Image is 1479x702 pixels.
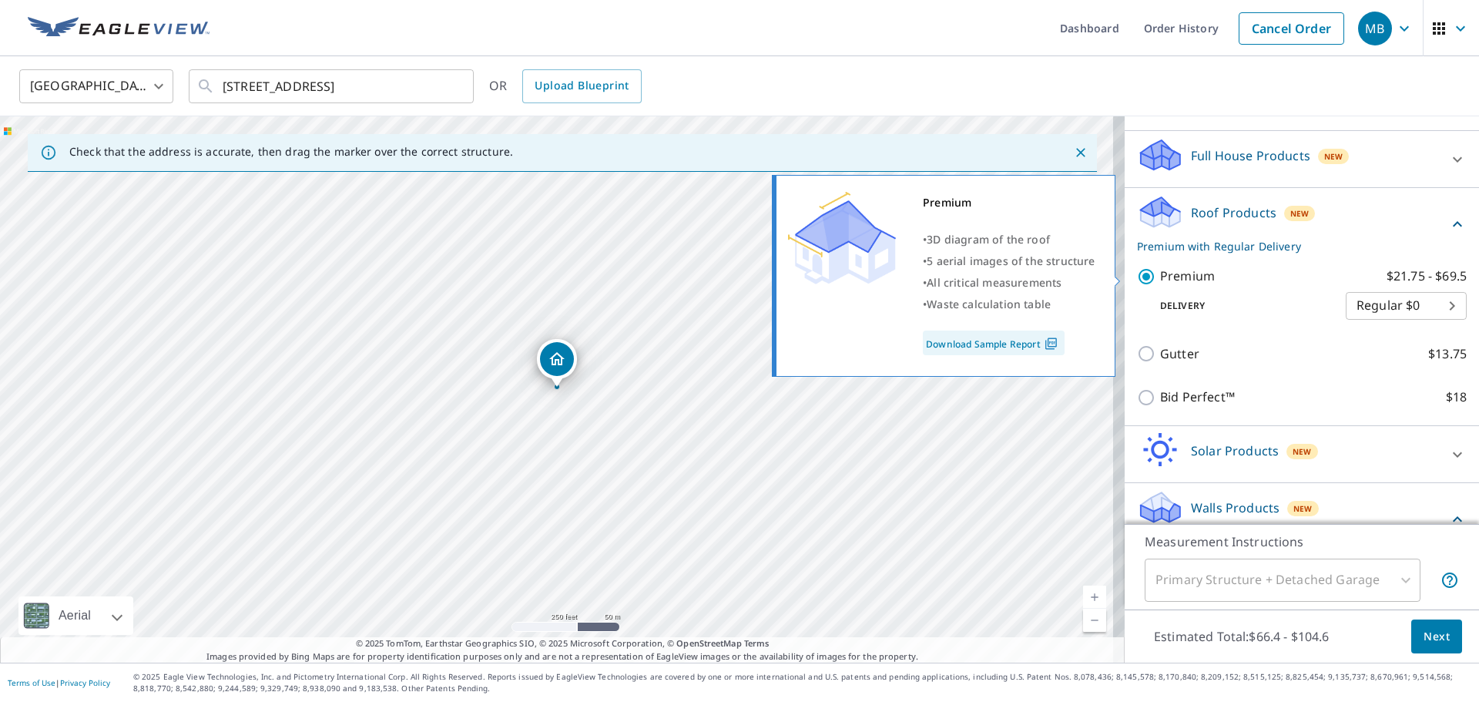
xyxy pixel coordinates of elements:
[744,637,770,649] a: Terms
[676,637,741,649] a: OpenStreetMap
[1160,388,1235,407] p: Bid Perfect™
[535,76,629,96] span: Upload Blueprint
[133,671,1471,694] p: © 2025 Eagle View Technologies, Inc. and Pictometry International Corp. All Rights Reserved. Repo...
[1137,194,1467,254] div: Roof ProductsNewPremium with Regular Delivery
[1137,299,1346,313] p: Delivery
[1160,267,1215,286] p: Premium
[223,65,442,108] input: Search by address or latitude-longitude
[923,294,1095,315] div: •
[28,17,210,40] img: EV Logo
[1145,559,1420,602] div: Primary Structure + Detached Garage
[1191,203,1276,222] p: Roof Products
[923,229,1095,250] div: •
[8,678,110,687] p: |
[18,596,133,635] div: Aerial
[356,637,770,650] span: © 2025 TomTom, Earthstar Geographics SIO, © 2025 Microsoft Corporation, ©
[1387,267,1467,286] p: $21.75 - $69.5
[1293,502,1313,515] span: New
[923,331,1065,355] a: Download Sample Report
[1428,344,1467,364] p: $13.75
[1137,489,1467,549] div: Walls ProductsNewWalls, Windows & Doors with Regular Delivery
[1191,442,1279,460] p: Solar Products
[19,65,173,108] div: [GEOGRAPHIC_DATA]
[927,297,1051,311] span: Waste calculation table
[923,192,1095,213] div: Premium
[1160,344,1199,364] p: Gutter
[923,272,1095,294] div: •
[927,254,1095,268] span: 5 aerial images of the structure
[1071,143,1091,163] button: Close
[1358,12,1392,45] div: MB
[489,69,642,103] div: OR
[788,192,896,284] img: Premium
[1137,432,1467,476] div: Solar ProductsNew
[1346,284,1467,327] div: Regular $0
[1137,238,1448,254] p: Premium with Regular Delivery
[1137,137,1467,181] div: Full House ProductsNew
[54,596,96,635] div: Aerial
[1293,445,1312,458] span: New
[1083,586,1106,609] a: Current Level 17, Zoom In
[927,232,1050,247] span: 3D diagram of the roof
[60,677,110,688] a: Privacy Policy
[1239,12,1344,45] a: Cancel Order
[1145,532,1459,551] p: Measurement Instructions
[1446,388,1467,407] p: $18
[1041,337,1061,351] img: Pdf Icon
[1191,146,1310,165] p: Full House Products
[923,250,1095,272] div: •
[1324,150,1343,163] span: New
[522,69,641,103] a: Upload Blueprint
[8,677,55,688] a: Terms of Use
[927,275,1061,290] span: All critical measurements
[69,145,513,159] p: Check that the address is accurate, then drag the marker over the correct structure.
[537,339,577,387] div: Dropped pin, building 1, Residential property, 4400 Bellaire Ave Dublin, OH 43017
[1440,571,1459,589] span: Your report will include the primary structure and a detached garage if one exists.
[1142,620,1342,653] p: Estimated Total: $66.4 - $104.6
[1191,499,1279,517] p: Walls Products
[1290,207,1310,220] span: New
[1424,627,1450,647] span: Next
[1083,609,1106,632] a: Current Level 17, Zoom Out
[1411,620,1462,654] button: Next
